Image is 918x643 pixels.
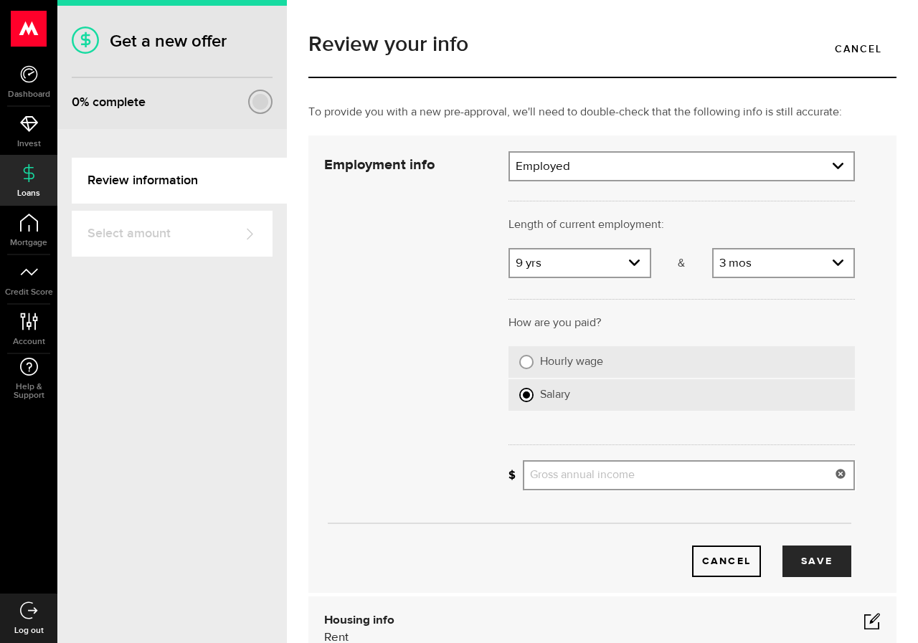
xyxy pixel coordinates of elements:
p: Length of current employment: [508,216,855,234]
span: 0 [72,95,80,110]
button: Cancel [692,546,761,577]
p: How are you paid? [508,315,855,332]
label: Hourly wage [540,355,844,369]
a: Cancel [820,34,896,64]
a: expand select [510,249,650,277]
label: Salary [540,388,844,402]
input: Hourly wage [519,355,534,369]
b: Housing info [324,614,394,627]
strong: Employment info [324,158,435,172]
a: Select amount [72,211,273,257]
div: % complete [72,90,146,115]
input: Salary [519,388,534,402]
button: Save [782,546,851,577]
button: Open LiveChat chat widget [11,6,55,49]
p: & [651,255,713,272]
h1: Review your info [308,34,896,55]
a: expand select [510,153,853,180]
p: To provide you with a new pre-approval, we'll need to double-check that the following info is sti... [308,104,896,121]
a: Review information [72,158,287,204]
h1: Get a new offer [72,31,273,52]
a: expand select [714,249,853,277]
